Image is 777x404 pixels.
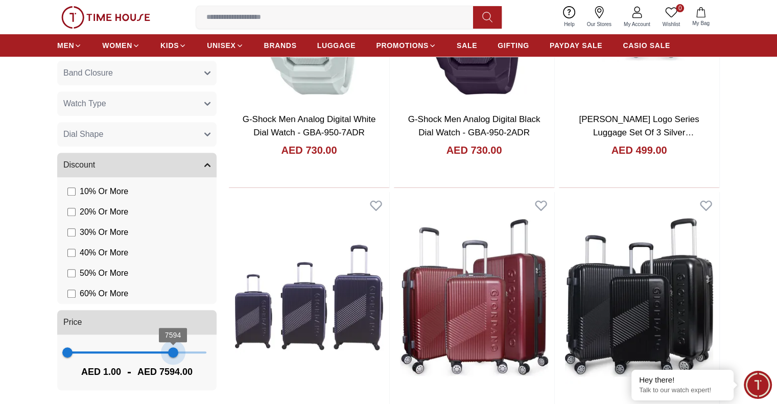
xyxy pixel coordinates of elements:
span: MEN [57,40,74,51]
span: GIFTING [498,40,529,51]
a: MEN [57,36,82,55]
span: WOMEN [102,40,132,51]
a: PAYDAY SALE [550,36,602,55]
h4: AED 499.00 [611,143,667,157]
a: 0Wishlist [656,4,686,30]
span: My Account [620,20,654,28]
div: Hey there! [639,375,726,385]
span: 30 % Or More [80,226,128,239]
span: Wishlist [658,20,684,28]
span: 20 % Or More [80,206,128,218]
p: Talk to our watch expert! [639,386,726,395]
img: Giordano Logo Series Luggage Set Of 3 Navy GR020.NVY [229,192,389,403]
a: G-Shock Men Analog Digital White Dial Watch - GBA-950-7ADR [243,114,376,137]
a: Our Stores [581,4,618,30]
button: Discount [57,153,217,177]
span: 0 [676,4,684,12]
span: SALE [457,40,477,51]
input: 30% Or More [67,228,76,236]
button: Price [57,310,217,335]
span: AED 7594.00 [137,365,193,379]
h4: AED 730.00 [446,143,502,157]
span: - [121,364,137,380]
a: BRANDS [264,36,297,55]
span: AED 1.00 [81,365,121,379]
span: LUGGAGE [317,40,356,51]
span: 40 % Or More [80,247,128,259]
span: Band Closure [63,67,113,79]
span: 10 % Or More [80,185,128,198]
img: ... [61,6,150,29]
span: 7594 [165,331,181,339]
button: Watch Type [57,91,217,116]
span: Help [560,20,579,28]
a: WOMEN [102,36,140,55]
img: Giordano Logo Series Luggage Set Of 3 Black GR020.BLK [559,192,719,403]
button: My Bag [686,5,716,29]
a: G-Shock Men Analog Digital Black Dial Watch - GBA-950-2ADR [408,114,540,137]
a: CASIO SALE [623,36,670,55]
div: Chat Widget [744,371,772,399]
a: GIFTING [498,36,529,55]
span: KIDS [160,40,179,51]
span: PROMOTIONS [376,40,429,51]
span: UNISEX [207,40,236,51]
h4: AED 730.00 [281,143,337,157]
a: LUGGAGE [317,36,356,55]
span: Our Stores [583,20,616,28]
span: Dial Shape [63,128,103,140]
span: 50 % Or More [80,267,128,279]
span: BRANDS [264,40,297,51]
span: My Bag [688,19,714,27]
img: Giordano Logo Series Luggage Set Of 3 Maroon GR020.MRN [394,192,554,403]
input: 50% Or More [67,269,76,277]
input: 10% Or More [67,187,76,196]
a: Help [558,4,581,30]
a: [PERSON_NAME] Logo Series Luggage Set Of 3 Silver GR020.SLV [579,114,699,150]
a: PROMOTIONS [376,36,436,55]
span: Watch Type [63,98,106,110]
input: 20% Or More [67,208,76,216]
a: KIDS [160,36,186,55]
input: 40% Or More [67,249,76,257]
span: PAYDAY SALE [550,40,602,51]
span: CASIO SALE [623,40,670,51]
a: SALE [457,36,477,55]
a: UNISEX [207,36,243,55]
input: 60% Or More [67,290,76,298]
span: Price [63,316,82,328]
span: Discount [63,159,95,171]
span: 60 % Or More [80,288,128,300]
button: Dial Shape [57,122,217,147]
button: Band Closure [57,61,217,85]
